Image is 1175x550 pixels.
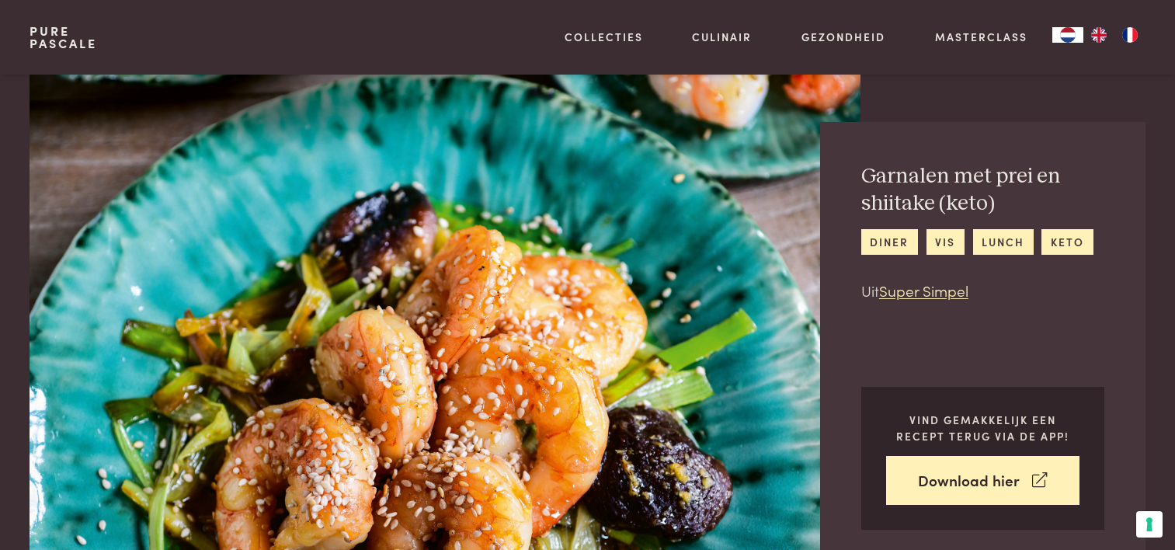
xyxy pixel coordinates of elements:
[565,29,643,45] a: Collecties
[886,412,1079,444] p: Vind gemakkelijk een recept terug via de app!
[1083,27,1114,43] a: EN
[886,456,1079,505] a: Download hier
[926,229,965,255] a: vis
[1041,229,1093,255] a: keto
[30,25,97,50] a: PurePascale
[861,163,1104,217] h2: Garnalen met prei en shiitake (keto)
[1083,27,1145,43] ul: Language list
[1052,27,1083,43] div: Language
[1052,27,1145,43] aside: Language selected: Nederlands
[801,29,885,45] a: Gezondheid
[1114,27,1145,43] a: FR
[1136,511,1163,538] button: Uw voorkeuren voor toestemming voor trackingtechnologieën
[861,229,918,255] a: diner
[1052,27,1083,43] a: NL
[935,29,1027,45] a: Masterclass
[879,280,968,301] a: Super Simpel
[692,29,752,45] a: Culinair
[973,229,1034,255] a: lunch
[861,280,1104,302] p: Uit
